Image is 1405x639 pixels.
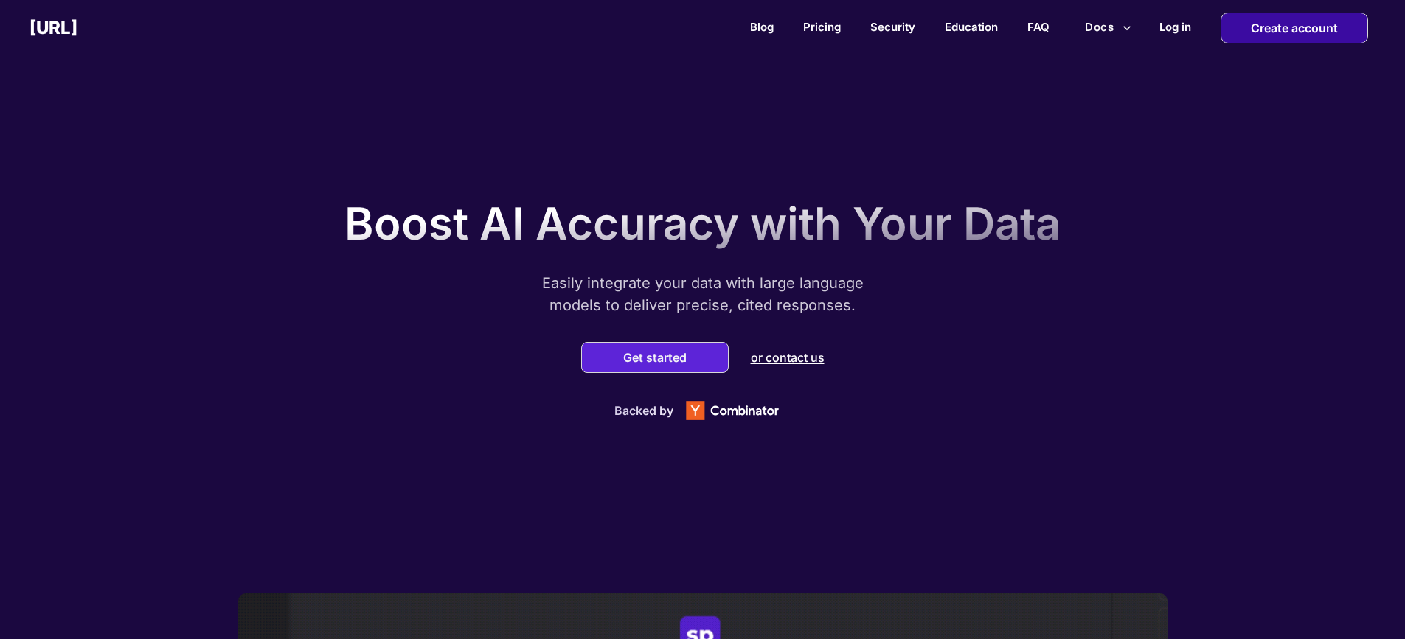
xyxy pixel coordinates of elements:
h2: [URL] [30,17,77,38]
a: Education [945,20,998,34]
a: FAQ [1027,20,1050,34]
a: Security [870,20,915,34]
p: Boost AI Accuracy with Your Data [344,197,1061,250]
h2: Log in [1159,20,1191,34]
a: Pricing [803,20,841,34]
p: or contact us [751,350,825,365]
p: Backed by [614,403,673,418]
button: Get started [619,350,691,365]
img: Y Combinator logo [673,393,791,428]
a: Blog [750,20,774,34]
button: more [1079,13,1137,41]
p: Easily integrate your data with large language models to deliver precise, cited responses. [518,272,887,316]
p: Create account [1251,13,1338,43]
